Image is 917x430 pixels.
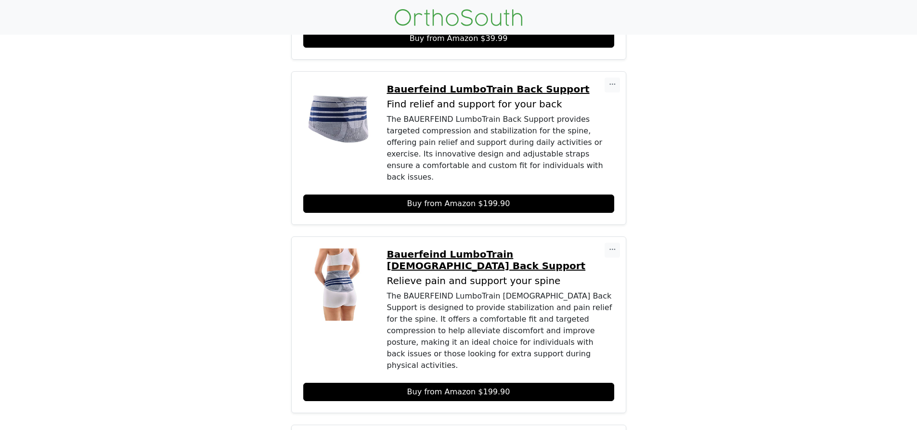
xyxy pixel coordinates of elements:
img: Bauerfeind LumboTrain Back Support [303,83,375,156]
a: Bauerfeind LumboTrain Back Support [387,83,614,95]
img: OrthoSouth [395,9,522,26]
a: Buy from Amazon $39.99 [303,29,614,48]
div: The BAUERFEIND LumboTrain Back Support provides targeted compression and stabilization for the sp... [387,114,614,183]
a: Buy from Amazon $199.90 [303,383,614,401]
p: Find relief and support for your back [387,99,614,110]
img: Bauerfeind LumboTrain Lady Back Support [303,248,375,321]
a: Bauerfeind LumboTrain [DEMOGRAPHIC_DATA] Back Support [387,248,614,272]
div: The BAUERFEIND LumboTrain [DEMOGRAPHIC_DATA] Back Support is designed to provide stabilization an... [387,290,614,371]
p: Relieve pain and support your spine [387,275,614,287]
a: Buy from Amazon $199.90 [303,195,614,213]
